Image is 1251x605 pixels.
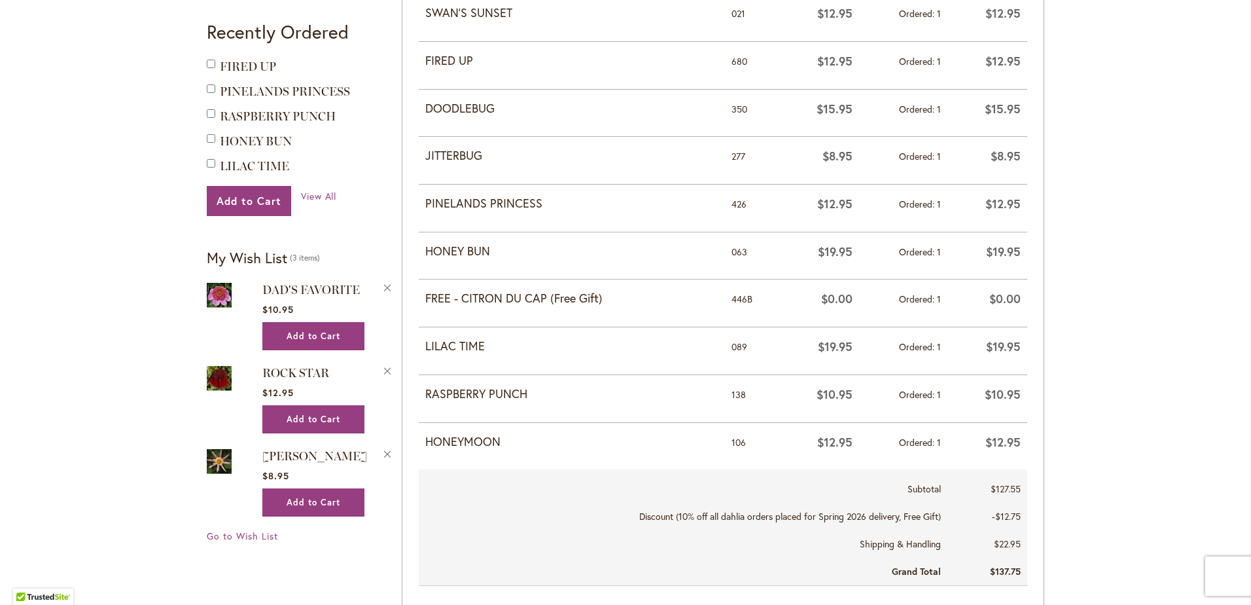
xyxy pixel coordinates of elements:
[985,53,1021,69] span: $12.95
[899,7,937,20] span: Ordered
[899,340,937,353] span: Ordered
[937,198,941,210] span: 1
[207,363,232,395] a: ROCK STAR
[287,497,340,508] span: Add to Cart
[725,137,780,185] td: 277
[986,244,1021,259] span: $19.95
[425,338,718,355] strong: LILAC TIME
[990,565,1021,577] span: $137.75
[262,303,294,316] span: $10.95
[262,405,364,433] button: Add to Cart
[425,433,718,450] strong: HONEYMOON
[937,436,941,449] span: 1
[817,434,853,450] span: $12.95
[425,100,718,117] strong: DOODLEBUG
[725,327,780,375] td: 089
[301,190,337,202] span: View All
[937,7,941,20] span: 1
[262,322,364,350] button: Add to Cart
[899,436,937,449] span: Ordered
[207,363,232,393] img: ROCK STAR
[287,331,340,342] span: Add to Cart
[817,196,853,211] span: $12.95
[994,538,1021,550] span: $22.95
[207,20,349,44] strong: Recently Ordered
[817,386,853,402] span: $10.95
[419,469,947,503] th: Subtotal
[725,41,780,89] td: 680
[725,280,780,327] td: 446B
[425,52,718,69] strong: FIRED UP
[262,366,329,380] a: ROCK STAR
[207,447,232,479] a: WILLIE WILLIE
[899,293,937,305] span: Ordered
[725,232,780,280] td: 063
[899,388,937,401] span: Ordered
[937,246,941,258] span: 1
[207,186,291,216] button: Add to Cart
[817,53,853,69] span: $12.95
[937,388,941,401] span: 1
[425,5,718,22] strong: SWAN'S SUNSET
[725,89,780,137] td: 350
[220,134,292,149] span: HONEY BUN
[985,434,1021,450] span: $12.95
[937,340,941,353] span: 1
[937,103,941,115] span: 1
[207,530,278,543] a: Go to Wish List
[986,339,1021,354] span: $19.95
[991,483,1021,495] span: $127.55
[207,280,232,310] img: DAD'S FAVORITE
[822,148,853,164] span: $8.95
[262,488,364,517] button: Add to Cart
[937,293,941,305] span: 1
[217,194,281,208] span: Add to Cart
[301,190,337,203] a: View All
[419,503,947,530] th: Discount (10% off all dahlia orders placed for Spring 2026 delivery, Free Gift)
[220,60,276,74] a: FIRED UP
[899,103,937,115] span: Ordered
[991,148,1021,164] span: $8.95
[10,559,46,595] iframe: Launch Accessibility Center
[892,565,941,577] strong: Grand Total
[992,510,1021,522] span: -$12.75
[937,55,941,67] span: 1
[419,530,947,558] th: Shipping & Handling
[817,5,853,21] span: $12.95
[425,290,718,307] strong: FREE - CITRON DU CAP (Free Gift)
[985,101,1021,117] span: $15.95
[818,339,853,354] span: $19.95
[207,280,232,312] a: DAD'S FAVORITE
[262,283,360,297] a: DAD'S FAVORITE
[287,414,340,425] span: Add to Cart
[207,447,232,476] img: WILLIE WILLIE
[425,243,718,260] strong: HONEY BUN
[817,101,853,117] span: $15.95
[937,150,941,162] span: 1
[220,84,350,99] a: PINELANDS PRINCESS
[425,147,718,164] strong: JITTERBUG
[262,449,367,464] a: [PERSON_NAME]
[425,195,718,212] strong: PINELANDS PRINCESS
[818,244,853,259] span: $19.95
[220,159,289,174] a: LILAC TIME
[220,109,336,124] a: RASPBERRY PUNCH
[899,198,937,210] span: Ordered
[985,5,1021,21] span: $12.95
[725,422,780,469] td: 106
[989,291,1021,306] span: $0.00
[899,55,937,67] span: Ordered
[899,246,937,258] span: Ordered
[207,248,287,267] strong: My Wish List
[262,469,289,482] span: $8.95
[425,386,718,403] strong: RASPBERRY PUNCH
[821,291,853,306] span: $0.00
